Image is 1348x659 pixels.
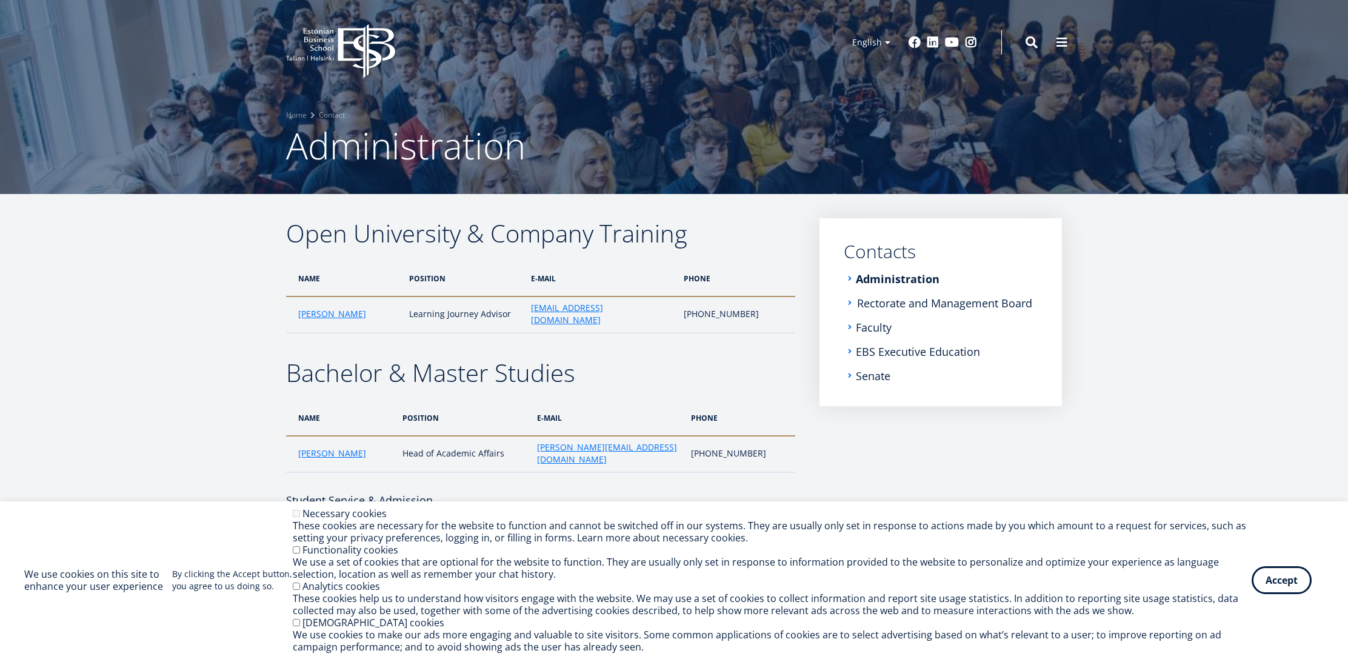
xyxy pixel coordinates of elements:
[286,218,795,249] h2: Open University & Company Training
[685,436,795,472] td: [PHONE_NUMBER]
[172,568,292,592] p: By clicking the Accept button, you agree to us doing so.
[531,302,672,326] a: [EMAIL_ADDRESS][DOMAIN_NAME]
[293,592,1252,617] div: These cookies help us to understand how visitors engage with the website. We may use a set of coo...
[396,436,531,472] td: Head of Academic Affairs
[286,400,396,436] th: NAME
[678,296,795,333] td: [PHONE_NUMBER]
[24,568,172,592] h2: We use cookies on this site to enhance your user experience
[286,358,795,388] h2: Bachelor & Master Studies
[302,580,380,593] label: Analytics cookies
[403,296,524,333] td: Learning Journey Advisor
[844,243,1038,261] a: Contacts
[531,400,685,436] th: e-MAIL
[302,616,444,629] label: [DEMOGRAPHIC_DATA] cookies
[286,261,403,296] th: NAME
[857,297,1032,309] a: Rectorate and Management Board
[537,441,679,466] a: [PERSON_NAME][EMAIL_ADDRESS][DOMAIN_NAME]
[678,261,795,296] th: PHONE
[286,121,526,170] span: Administration
[286,491,795,509] h4: Student Service & Admission
[298,308,366,320] a: [PERSON_NAME]
[302,543,398,557] label: Functionality cookies
[856,273,939,285] a: Administration
[927,36,939,49] a: Linkedin
[298,447,366,460] a: [PERSON_NAME]
[909,36,921,49] a: Facebook
[856,370,890,382] a: Senate
[293,629,1252,653] div: We use cookies to make our ads more engaging and valuable to site visitors. Some common applicati...
[1252,566,1312,594] button: Accept
[286,109,307,121] a: Home
[685,400,795,436] th: PHONE
[293,556,1252,580] div: We use a set of cookies that are optional for the website to function. They are usually only set ...
[856,321,892,333] a: Faculty
[945,36,959,49] a: Youtube
[403,261,524,296] th: POSITION
[396,400,531,436] th: POSITION
[965,36,977,49] a: Instagram
[525,261,678,296] th: e-MAIL
[319,109,345,121] a: Contact
[856,346,980,358] a: EBS Executive Education
[293,520,1252,544] div: These cookies are necessary for the website to function and cannot be switched off in our systems...
[302,507,387,520] label: Necessary cookies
